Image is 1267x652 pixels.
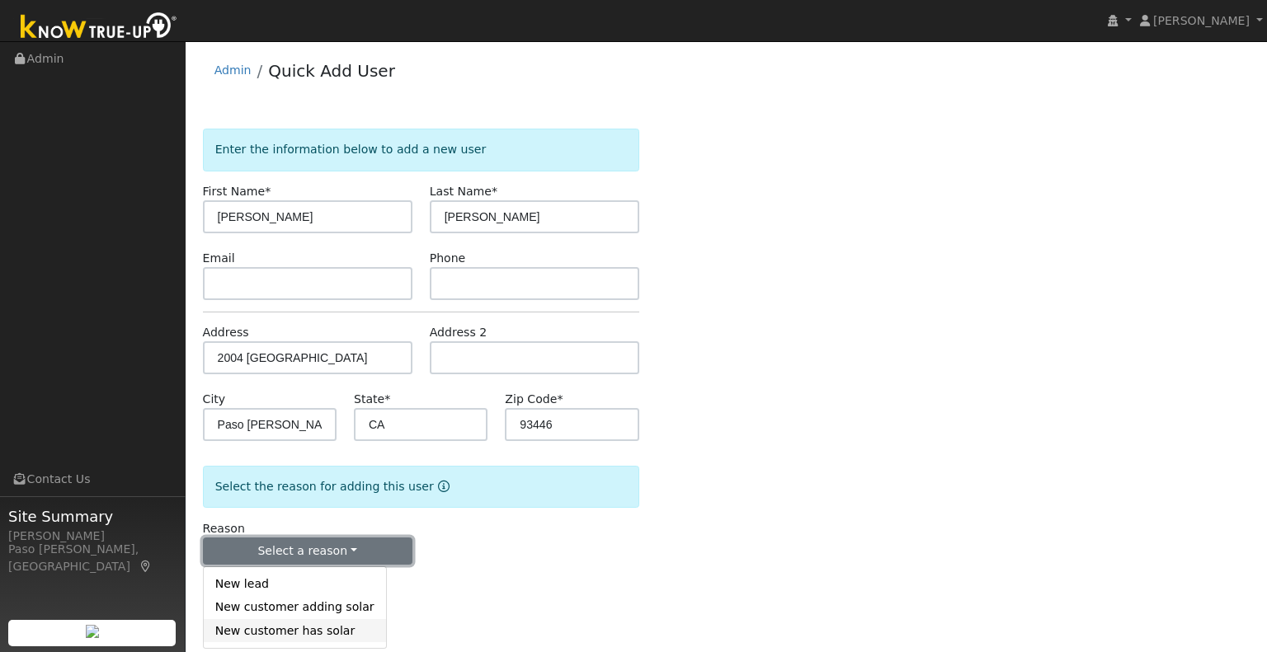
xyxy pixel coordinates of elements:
div: Enter the information below to add a new user [203,129,639,171]
a: Reason for new user [434,480,450,493]
img: retrieve [86,625,99,638]
label: First Name [203,183,271,200]
a: New lead [204,573,386,596]
span: [PERSON_NAME] [1153,14,1250,27]
span: Site Summary [8,505,177,528]
label: State [354,391,390,408]
label: City [203,391,226,408]
a: Admin [214,63,252,77]
div: Select the reason for adding this user [203,466,639,508]
span: Required [557,392,563,406]
label: Phone [430,250,466,267]
a: Quick Add User [268,61,395,81]
a: Map [139,560,153,573]
span: Required [492,185,497,198]
label: Last Name [430,183,497,200]
label: Reason [203,520,245,537]
div: [PERSON_NAME] [8,528,177,545]
button: Select a reason [203,537,412,565]
div: Paso [PERSON_NAME], [GEOGRAPHIC_DATA] [8,541,177,575]
img: Know True-Up [12,9,186,46]
label: Address 2 [430,324,487,341]
label: Zip Code [505,391,563,408]
label: Email [203,250,235,267]
a: New customer adding solar [204,596,386,619]
span: Required [384,392,390,406]
span: Required [265,185,271,198]
a: New customer has solar [204,619,386,642]
label: Address [203,324,249,341]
